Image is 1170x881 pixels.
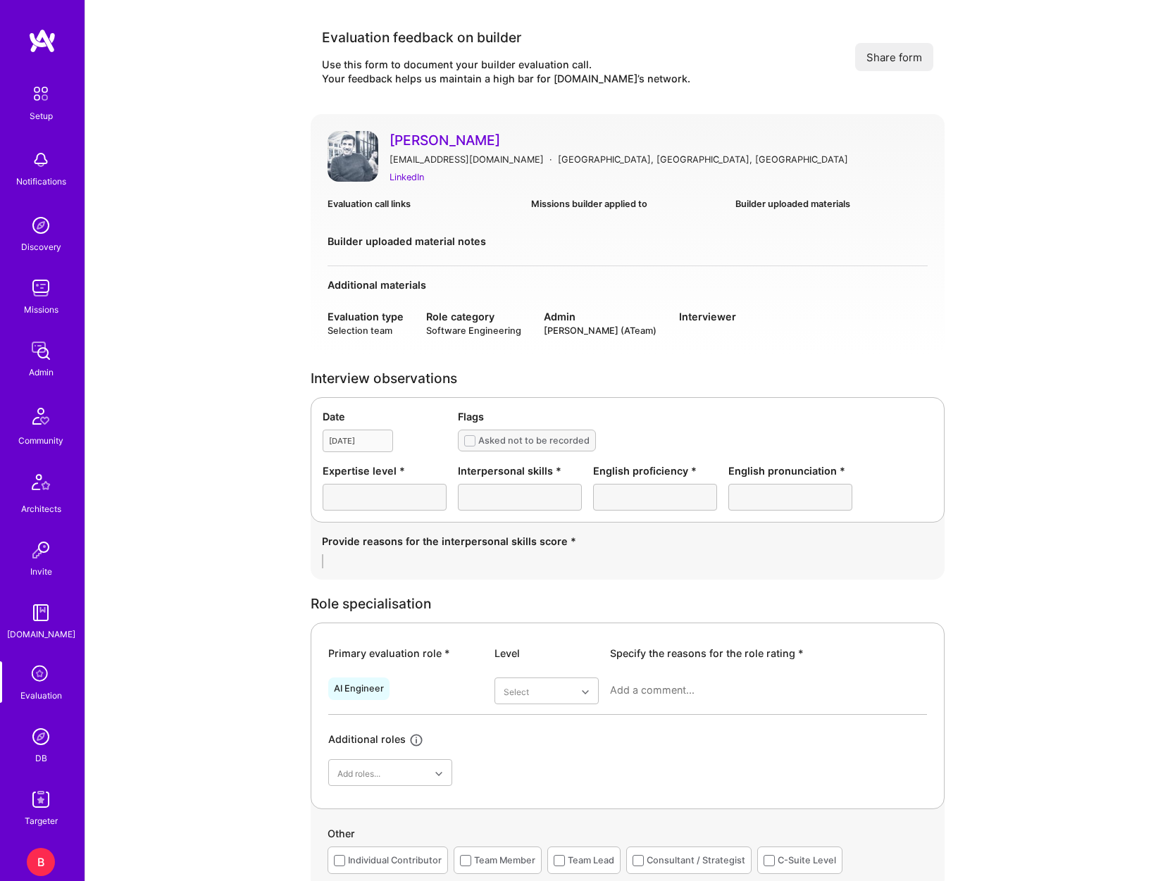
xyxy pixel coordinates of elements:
div: Evaluation [20,688,62,703]
div: Primary evaluation role * [328,646,483,661]
img: Skill Targeter [27,785,55,813]
div: Admin [29,365,54,380]
button: Share form [855,43,933,71]
img: discovery [27,211,55,239]
div: Team Member [474,853,535,868]
div: English proficiency * [593,463,717,478]
div: Community [18,433,63,448]
div: Flags [458,409,933,424]
div: Evaluation call links [328,196,520,211]
div: Builder uploaded materials [735,196,928,211]
div: Select [504,684,529,699]
img: bell [27,146,55,174]
div: Interpersonal skills * [458,463,582,478]
div: [DOMAIN_NAME] [7,627,75,642]
div: Additional roles [328,732,406,748]
img: setup [26,79,56,108]
div: Invite [30,564,52,579]
img: Architects [24,468,58,501]
div: · [549,152,552,167]
div: C-Suite Level [778,853,836,868]
div: Software Engineering [426,324,521,337]
div: Asked not to be recorded [478,433,590,448]
div: Other [328,826,928,846]
img: Community [24,399,58,433]
div: [PERSON_NAME] (ATeam) [544,324,656,337]
div: Level [494,646,599,661]
div: Role category [426,309,521,324]
div: Missions builder applied to [531,196,723,211]
div: Architects [21,501,61,516]
div: Date [323,409,447,424]
div: Additional materials [328,277,928,292]
i: icon Chevron [435,770,442,777]
img: Invite [27,536,55,564]
div: Use this form to document your builder evaluation call. Your feedback helps us maintain a high ba... [322,58,690,86]
img: User Avatar [328,131,378,182]
div: Discovery [21,239,61,254]
div: Evaluation type [328,309,404,324]
div: Builder uploaded material notes [328,234,928,249]
div: AI Engineer [334,683,384,694]
div: Interviewer [679,309,736,324]
img: logo [28,28,56,54]
div: [EMAIL_ADDRESS][DOMAIN_NAME] [390,152,544,167]
div: Targeter [25,813,58,828]
div: Role specialisation [311,596,945,611]
div: Individual Contributor [348,853,442,868]
img: admin teamwork [27,337,55,365]
div: Add roles... [337,766,380,780]
img: Admin Search [27,723,55,751]
div: Team Lead [568,853,614,868]
div: Evaluation feedback on builder [322,28,690,46]
div: English pronunciation * [728,463,852,478]
div: Admin [544,309,656,324]
a: LinkedIn [390,170,424,185]
div: B [27,848,55,876]
div: Missions [24,302,58,317]
div: Interview observations [311,371,945,386]
a: [PERSON_NAME] [390,131,928,149]
div: Specify the reasons for the role rating * [610,646,927,661]
img: teamwork [27,274,55,302]
a: B [23,848,58,876]
div: [GEOGRAPHIC_DATA], [GEOGRAPHIC_DATA], [GEOGRAPHIC_DATA] [558,152,848,167]
div: Selection team [328,324,404,337]
div: Consultant / Strategist [647,853,745,868]
div: Provide reasons for the interpersonal skills score * [322,534,933,549]
div: Setup [30,108,53,123]
div: Notifications [16,174,66,189]
i: icon SelectionTeam [27,661,54,688]
div: Expertise level * [323,463,447,478]
i: icon Info [409,732,425,749]
div: DB [35,751,47,766]
i: icon Chevron [582,689,589,696]
a: User Avatar [328,131,378,185]
img: guide book [27,599,55,627]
